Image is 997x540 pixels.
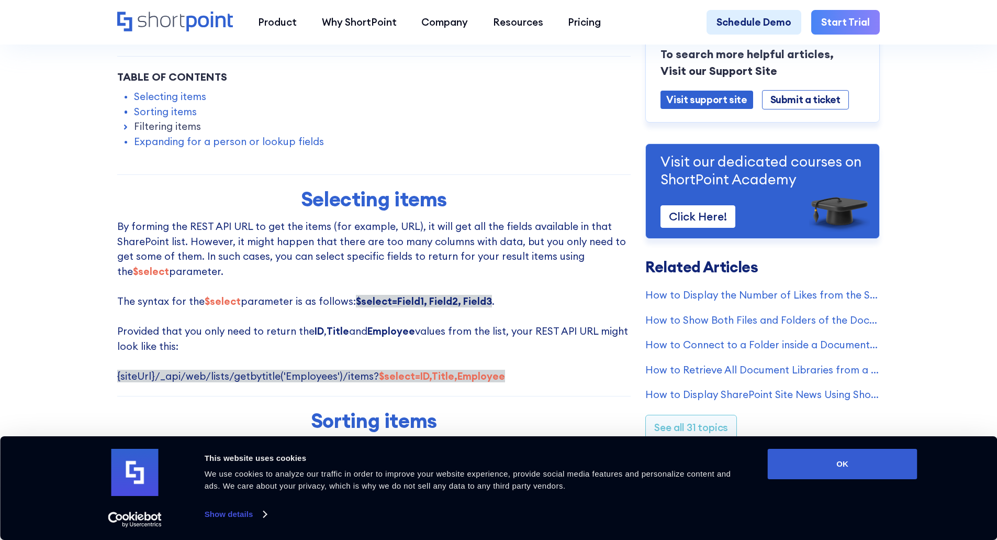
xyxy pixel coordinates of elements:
[493,15,543,30] div: Resources
[134,119,201,134] a: Filtering items
[556,10,614,35] a: Pricing
[660,90,753,108] a: Visit support site
[205,469,731,490] span: We use cookies to analyze our traffic in order to improve your website experience, provide social...
[177,188,570,211] h2: Selecting items
[258,15,297,30] div: Product
[134,104,197,119] a: Sorting items
[645,287,880,302] a: How to Display the Number of Likes from the SharePoint List Items
[315,325,324,337] strong: ID
[660,152,865,188] p: Visit our dedicated courses on ShortPoint Academy
[134,134,324,149] a: Expanding for a person or lookup fields
[111,449,159,496] img: logo
[117,219,631,383] p: By forming the REST API URL to get the items (for example, URL), it will get all the fields avail...
[133,265,169,278] strong: $select
[409,10,480,35] a: Company
[327,325,349,337] strong: Title
[367,325,415,337] strong: Employee
[660,46,865,79] p: To search more helpful articles, Visit our Support Site
[762,90,849,109] a: Submit a ticket
[205,295,241,307] strong: $select
[205,452,744,465] div: This website uses cookies
[707,10,801,35] a: Schedule Demo
[645,387,880,402] a: How to Display SharePoint Site News Using ShortPoint REST API Connection Type
[645,337,880,352] a: How to Connect to a Folder inside a Document Library Using REST API
[177,409,570,432] h2: Sorting items
[134,89,206,104] a: Selecting items
[645,260,880,275] h3: Related Articles
[117,69,631,85] div: Table of Contents
[322,15,397,30] div: Why ShortPoint
[768,449,917,479] button: OK
[379,370,505,382] strong: $select=ID,Title,Employee
[89,512,181,527] a: Usercentrics Cookiebot - opens in a new window
[645,312,880,327] a: How to Show Both Files and Folders of the Document Library in a ShortPoint Element
[117,370,505,382] span: {siteUrl}/_api/web/lists/getbytitle('Employees')/items?
[811,10,880,35] a: Start Trial
[421,15,468,30] div: Company
[660,205,735,227] a: Click Here!
[205,506,266,522] a: Show details
[309,10,409,35] a: Why ShortPoint
[645,414,737,440] a: See all 31 topics
[645,362,880,377] a: How to Retrieve All Document Libraries from a Site Collection Using ShortPoint Connect
[117,12,233,33] a: Home
[356,295,492,307] strong: $select=Field1, Field2, Field3
[568,15,601,30] div: Pricing
[480,10,556,35] a: Resources
[245,10,309,35] a: Product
